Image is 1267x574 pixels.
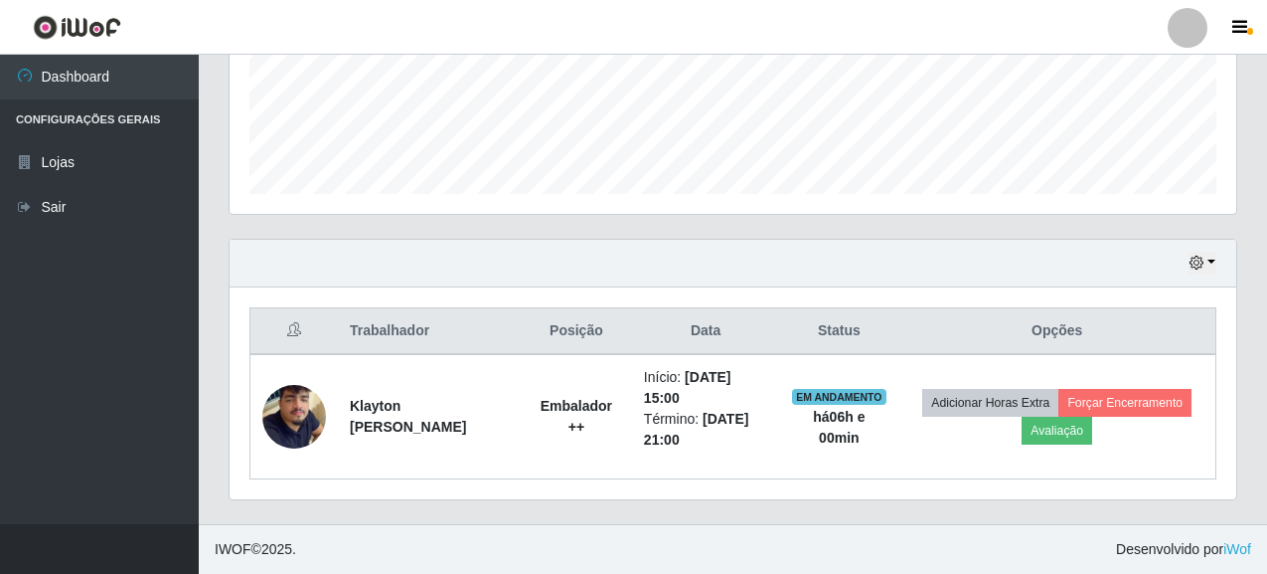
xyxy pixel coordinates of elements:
button: Forçar Encerramento [1058,389,1191,417]
time: [DATE] 15:00 [644,369,731,406]
th: Posição [521,308,632,355]
span: IWOF [215,541,251,557]
span: EM ANDAMENTO [792,389,886,405]
button: Adicionar Horas Extra [922,389,1058,417]
li: Início: [644,367,767,409]
strong: Embalador ++ [541,398,612,435]
th: Data [632,308,779,355]
a: iWof [1223,541,1251,557]
span: Desenvolvido por [1116,539,1251,560]
span: © 2025 . [215,539,296,560]
li: Término: [644,409,767,451]
strong: Klayton [PERSON_NAME] [350,398,466,435]
th: Trabalhador [338,308,521,355]
strong: há 06 h e 00 min [813,409,865,446]
th: Opções [898,308,1215,355]
img: CoreUI Logo [33,15,121,40]
th: Status [779,308,898,355]
button: Avaliação [1022,417,1092,445]
img: 1752843013867.jpeg [262,360,326,474]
